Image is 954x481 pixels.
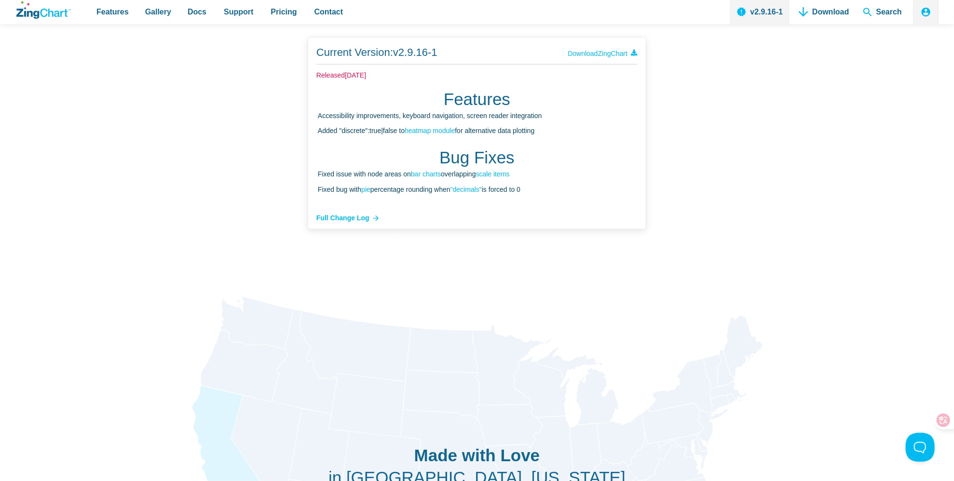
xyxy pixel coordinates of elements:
a: scale items [476,170,510,178]
a: heatmap module [405,127,455,134]
span: v2.9.16-1 [393,46,437,58]
a: pie [361,186,370,193]
strong: Made with Love [130,444,824,467]
span: Full Change Log [316,213,369,224]
span: Pricing [271,5,297,18]
span: Contact [314,5,343,18]
iframe: Toggle Customer Support [906,433,935,462]
span: Features [96,5,129,18]
span: ZingChart [598,50,627,57]
span: Gallery [145,5,171,18]
a: bar charts [411,170,441,178]
span: [DATE] [345,71,366,79]
h2: Bug Fixes [316,147,638,169]
span: Current Version: [316,46,393,58]
a: ZingChart Logo. Click to return to the homepage [16,1,71,19]
span: Download [568,50,627,57]
span: Support [224,5,253,18]
a: "decimals" [450,186,482,193]
span: Docs [188,5,206,18]
a: DownloadZingChart [568,48,638,60]
a: Full Change Log [316,213,381,224]
li: Added "discrete":true|false to for alternative data plotting [318,125,638,137]
li: Accessibility improvements, keyboard navigation, screen reader integration [318,110,638,122]
small: Released [316,70,366,81]
li: Fixed issue with node areas on overlapping [318,169,638,180]
h2: Features [316,88,638,110]
li: Fixed bug with percentage rounding when is forced to 0 [318,184,638,196]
